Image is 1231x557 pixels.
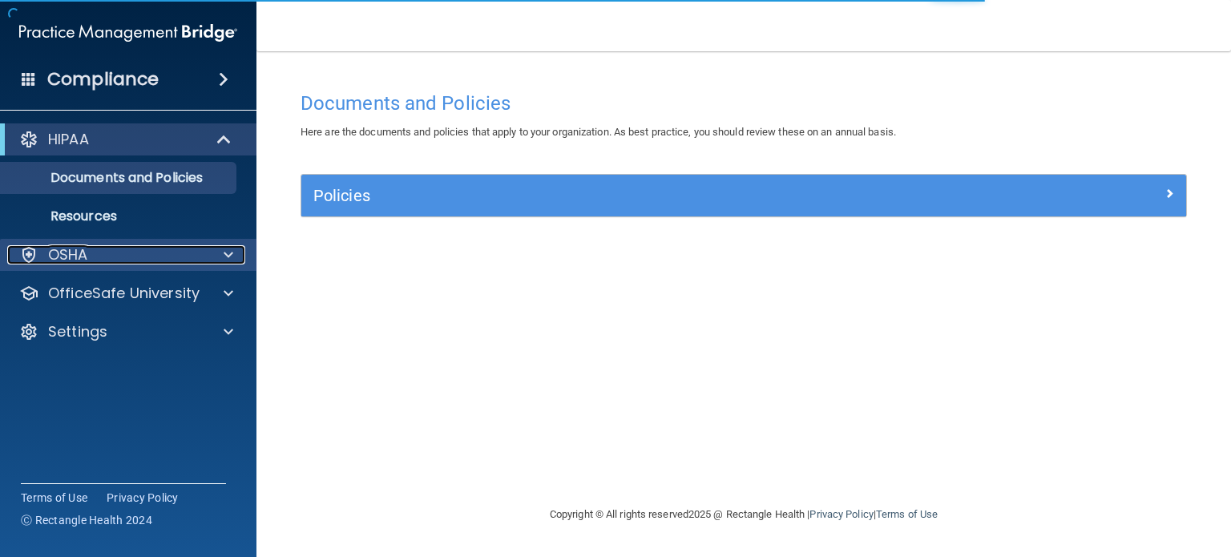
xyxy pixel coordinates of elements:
p: Settings [48,322,107,341]
p: Resources [10,208,229,224]
h4: Documents and Policies [301,93,1187,114]
a: Terms of Use [876,508,938,520]
a: Privacy Policy [809,508,873,520]
h4: Compliance [47,68,159,91]
p: OSHA [48,245,88,264]
h5: Policies [313,187,953,204]
a: OfficeSafe University [19,284,233,303]
a: Terms of Use [21,490,87,506]
p: OfficeSafe University [48,284,200,303]
p: Documents and Policies [10,170,229,186]
img: PMB logo [19,17,237,49]
span: Ⓒ Rectangle Health 2024 [21,512,152,528]
div: Copyright © All rights reserved 2025 @ Rectangle Health | | [451,489,1036,540]
a: OSHA [19,245,233,264]
a: Settings [19,322,233,341]
a: HIPAA [19,130,232,149]
a: Privacy Policy [107,490,179,506]
a: Policies [313,183,1174,208]
span: Here are the documents and policies that apply to your organization. As best practice, you should... [301,126,896,138]
p: HIPAA [48,130,89,149]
